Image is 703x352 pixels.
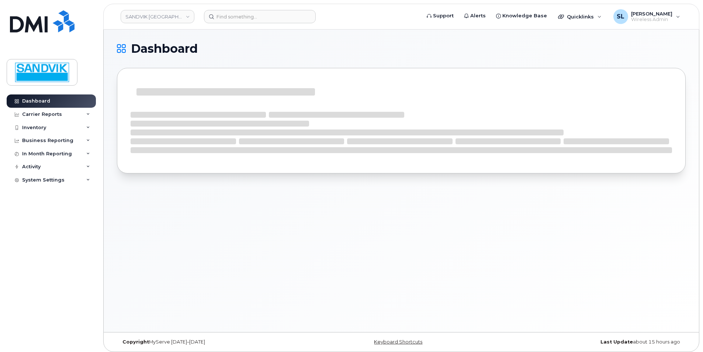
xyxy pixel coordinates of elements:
strong: Copyright [122,339,149,345]
a: Keyboard Shortcuts [374,339,422,345]
div: MyServe [DATE]–[DATE] [117,339,307,345]
span: Dashboard [131,43,198,54]
div: about 15 hours ago [496,339,686,345]
strong: Last Update [600,339,633,345]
